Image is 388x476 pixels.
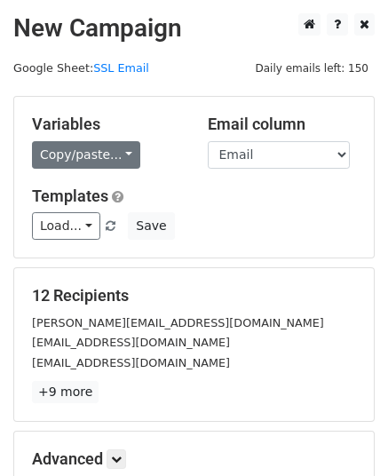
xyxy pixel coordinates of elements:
a: SSL Email [93,61,149,75]
h5: 12 Recipients [32,286,356,305]
a: Load... [32,212,100,240]
small: [PERSON_NAME][EMAIL_ADDRESS][DOMAIN_NAME] [32,316,324,329]
button: Save [128,212,174,240]
a: +9 more [32,381,99,403]
a: Daily emails left: 150 [249,61,375,75]
h2: New Campaign [13,13,375,44]
h5: Email column [208,115,357,134]
h5: Advanced [32,449,356,469]
small: [EMAIL_ADDRESS][DOMAIN_NAME] [32,336,230,349]
h5: Variables [32,115,181,134]
small: Google Sheet: [13,61,149,75]
a: Copy/paste... [32,141,140,169]
span: Daily emails left: 150 [249,59,375,78]
small: [EMAIL_ADDRESS][DOMAIN_NAME] [32,356,230,369]
iframe: Chat Widget [299,391,388,476]
a: Templates [32,186,108,205]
